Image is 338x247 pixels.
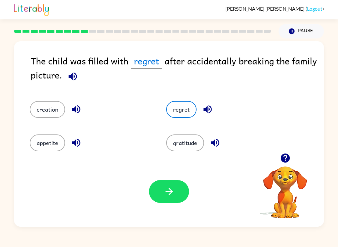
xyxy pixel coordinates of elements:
[31,54,324,88] div: The child was filled with after accidentally breaking the family picture.
[131,54,162,68] span: regret
[254,157,316,219] video: Your browser must support playing .mp4 files to use Literably. Please try using another browser.
[225,6,305,12] span: [PERSON_NAME] [PERSON_NAME]
[166,134,204,151] button: gratitude
[30,101,65,118] button: creation
[14,3,49,16] img: Literably
[279,24,324,38] button: Pause
[225,6,324,12] div: ( )
[307,6,322,12] a: Logout
[166,101,197,118] button: regret
[30,134,65,151] button: appetite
